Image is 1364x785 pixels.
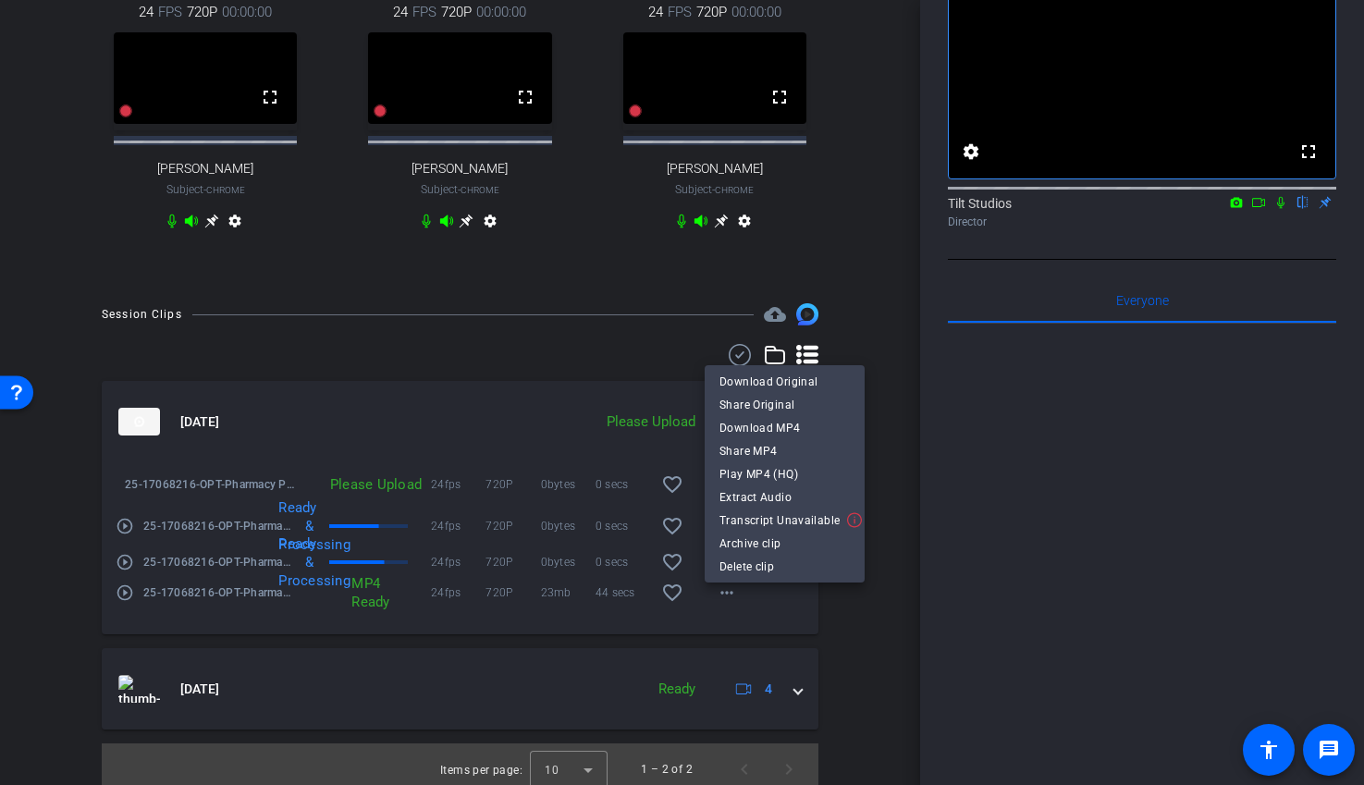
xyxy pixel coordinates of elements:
span: Download MP4 [719,417,850,439]
span: Share MP4 [719,440,850,462]
img: Transcribing Failed [848,509,863,532]
span: Play MP4 (HQ) [719,463,850,485]
span: Extract Audio [719,486,850,509]
span: Transcript Unavailable [719,509,840,532]
span: Archive clip [719,533,850,555]
span: Delete clip [719,556,850,578]
span: Share Original [719,394,850,416]
span: Download Original [719,371,850,393]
